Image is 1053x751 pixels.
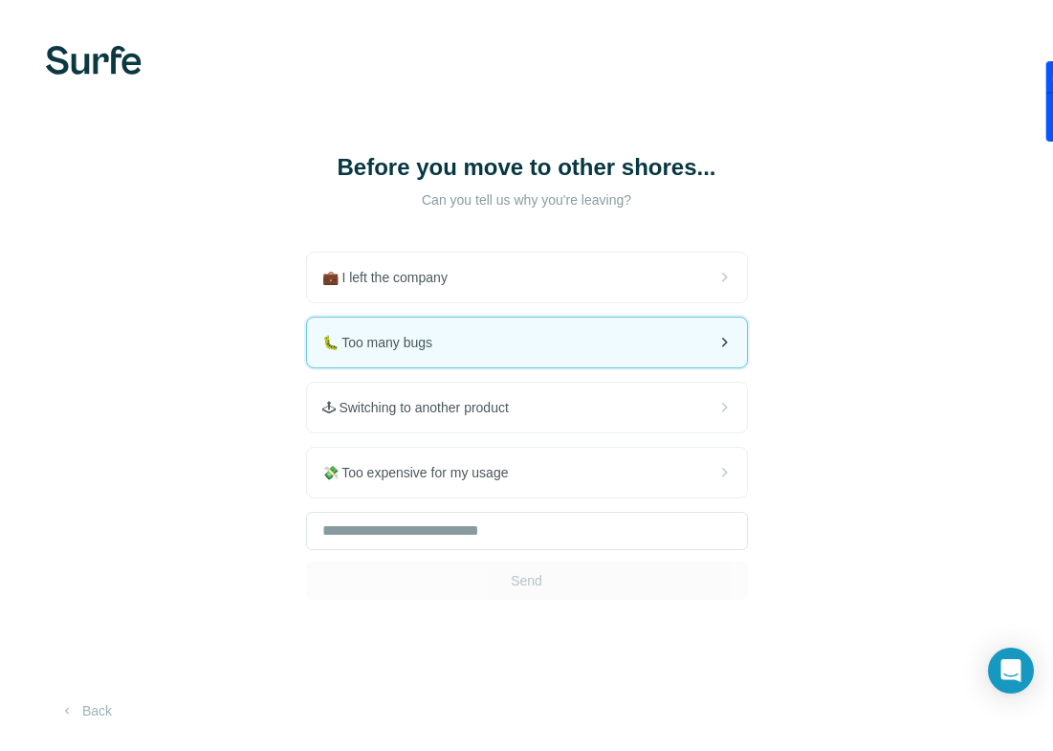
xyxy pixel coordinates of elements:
span: 🕹 Switching to another product [322,398,524,417]
span: 🐛 Too many bugs [322,333,449,352]
span: 💸 Too expensive for my usage [322,463,524,482]
span: 💼 I left the company [322,268,463,287]
img: Surfe's logo [46,46,142,75]
button: Back [46,694,125,728]
div: Open Intercom Messenger [988,648,1034,694]
p: Can you tell us why you're leaving? [336,190,718,210]
h1: Before you move to other shores... [336,152,718,183]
